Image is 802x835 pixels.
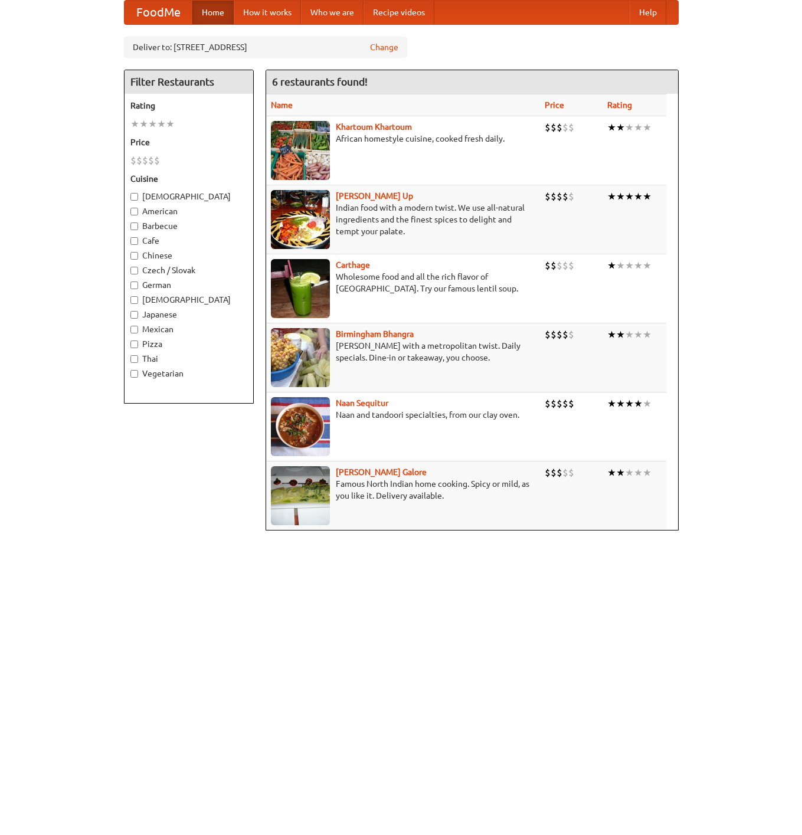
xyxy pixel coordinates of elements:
li: $ [545,397,551,410]
li: ★ [607,328,616,341]
li: ★ [607,259,616,272]
li: ★ [130,117,139,130]
li: ★ [643,190,652,203]
li: $ [557,466,562,479]
li: $ [557,259,562,272]
li: $ [545,259,551,272]
li: $ [551,397,557,410]
li: ★ [634,259,643,272]
li: $ [562,466,568,479]
li: $ [568,259,574,272]
p: Wholesome food and all the rich flavor of [GEOGRAPHIC_DATA]. Try our famous lentil soup. [271,271,535,294]
a: Name [271,100,293,110]
li: ★ [643,466,652,479]
label: Mexican [130,323,247,335]
input: Vegetarian [130,370,138,378]
li: ★ [607,466,616,479]
li: $ [130,154,136,167]
li: ★ [616,121,625,134]
li: $ [562,259,568,272]
li: $ [545,466,551,479]
input: American [130,208,138,215]
li: ★ [634,466,643,479]
p: Naan and tandoori specialties, from our clay oven. [271,409,535,421]
li: $ [568,328,574,341]
li: ★ [625,466,634,479]
li: ★ [139,117,148,130]
p: African homestyle cuisine, cooked fresh daily. [271,133,535,145]
label: German [130,279,247,291]
li: ★ [643,328,652,341]
a: [PERSON_NAME] Up [336,191,413,201]
li: $ [551,259,557,272]
a: Home [192,1,234,24]
a: [PERSON_NAME] Galore [336,467,427,477]
label: Thai [130,353,247,365]
b: Carthage [336,260,370,270]
li: $ [557,397,562,410]
label: [DEMOGRAPHIC_DATA] [130,294,247,306]
label: Cafe [130,235,247,247]
li: $ [545,121,551,134]
li: ★ [616,466,625,479]
a: Rating [607,100,632,110]
input: Thai [130,355,138,363]
li: ★ [625,259,634,272]
div: Deliver to: [STREET_ADDRESS] [124,37,407,58]
label: Czech / Slovak [130,264,247,276]
li: $ [551,190,557,203]
a: FoodMe [125,1,192,24]
label: [DEMOGRAPHIC_DATA] [130,191,247,202]
li: $ [557,121,562,134]
input: [DEMOGRAPHIC_DATA] [130,296,138,304]
li: ★ [616,190,625,203]
a: Khartoum Khartoum [336,122,412,132]
img: carthage.jpg [271,259,330,318]
li: $ [154,154,160,167]
li: ★ [643,259,652,272]
label: Barbecue [130,220,247,232]
li: ★ [157,117,166,130]
a: Who we are [301,1,364,24]
li: $ [568,190,574,203]
li: ★ [607,190,616,203]
img: bhangra.jpg [271,328,330,387]
input: Chinese [130,252,138,260]
a: Naan Sequitur [336,398,388,408]
a: Help [630,1,666,24]
input: German [130,281,138,289]
li: $ [551,466,557,479]
li: ★ [616,397,625,410]
li: $ [562,397,568,410]
input: Cafe [130,237,138,245]
li: ★ [607,397,616,410]
input: Mexican [130,326,138,333]
h5: Cuisine [130,173,247,185]
input: Pizza [130,340,138,348]
li: $ [562,190,568,203]
h4: Filter Restaurants [125,70,253,94]
li: $ [568,121,574,134]
a: Price [545,100,564,110]
li: $ [562,328,568,341]
li: $ [568,397,574,410]
ng-pluralize: 6 restaurants found! [272,76,368,87]
a: Recipe videos [364,1,434,24]
input: Barbecue [130,222,138,230]
label: Chinese [130,250,247,261]
li: $ [568,466,574,479]
img: curryup.jpg [271,190,330,249]
p: Indian food with a modern twist. We use all-natural ingredients and the finest spices to delight ... [271,202,535,237]
li: $ [136,154,142,167]
p: [PERSON_NAME] with a metropolitan twist. Daily specials. Dine-in or takeaway, you choose. [271,340,535,364]
label: Japanese [130,309,247,320]
li: ★ [625,328,634,341]
a: How it works [234,1,301,24]
h5: Price [130,136,247,148]
li: $ [142,154,148,167]
li: ★ [625,397,634,410]
label: Vegetarian [130,368,247,379]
